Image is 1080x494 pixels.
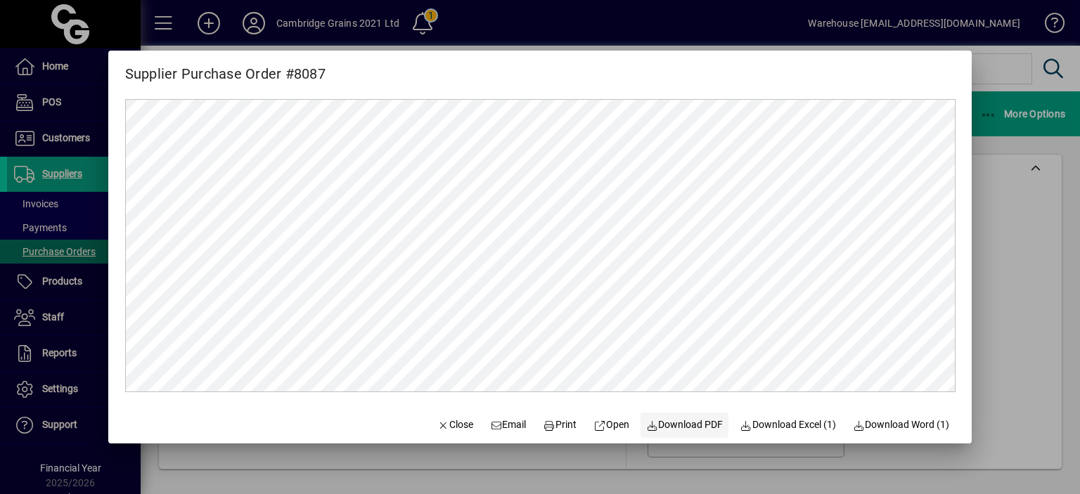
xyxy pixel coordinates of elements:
span: Close [437,417,473,432]
span: Download PDF [646,417,724,432]
span: Download Excel (1) [740,417,836,432]
button: Download Excel (1) [734,412,842,438]
button: Email [484,412,532,438]
span: Email [490,417,527,432]
span: Print [544,417,577,432]
a: Download PDF [641,412,729,438]
button: Close [431,412,479,438]
a: Open [588,412,635,438]
button: Print [537,412,582,438]
h2: Supplier Purchase Order #8087 [108,51,342,85]
span: Download Word (1) [853,417,950,432]
button: Download Word (1) [847,412,956,438]
span: Open [593,417,629,432]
